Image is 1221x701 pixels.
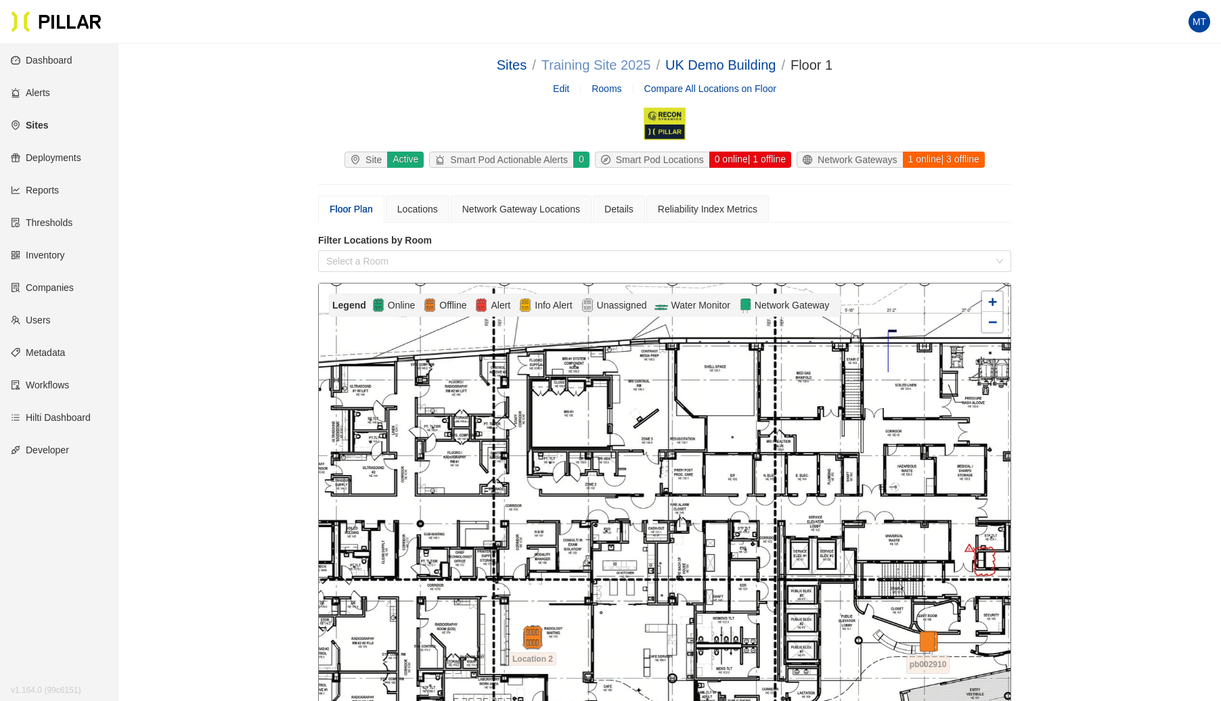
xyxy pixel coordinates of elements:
span: Unassigned [594,298,650,313]
div: Active [386,152,424,168]
span: − [988,313,997,330]
label: Filter Locations by Room [318,233,1011,248]
a: UK Demo Building [665,58,776,72]
div: Location 2 [509,625,556,650]
div: Network Gateways [797,152,902,167]
a: Compare All Locations on Floor [644,83,776,94]
a: solutionCompanies [11,282,74,293]
img: Unassigned [581,297,594,313]
a: auditWorkflows [11,380,69,390]
span: MT [1193,11,1206,32]
div: 0 [573,152,590,168]
span: Alert [488,298,513,313]
a: exceptionThresholds [11,217,72,228]
div: Smart Pod Actionable Alerts [430,152,573,167]
a: Sites [497,58,527,72]
div: Legend [332,298,372,313]
img: Pillar Technologies [11,11,102,32]
div: Details [604,202,634,217]
span: compass [601,155,616,164]
span: Floor 1 [791,58,832,72]
span: Water Monitor [668,298,732,313]
div: Reliability Index Metrics [658,202,757,217]
span: / [781,58,785,72]
a: tagMetadata [11,347,65,358]
div: pb002910 [904,631,952,639]
a: Edit [553,81,569,96]
span: + [988,293,997,310]
a: qrcodeInventory [11,250,65,261]
span: global [803,155,818,164]
img: pod-offline.df94d192.svg [520,625,545,650]
a: Training Site 2025 [541,58,651,72]
a: Zoom out [982,312,1002,332]
div: Smart Pod Locations [596,152,709,167]
img: Offline [423,297,437,313]
span: / [532,58,536,72]
img: Flow-Monitor [654,297,668,313]
a: barsHilti Dashboard [11,412,91,423]
img: Alert [518,297,532,313]
span: Info Alert [532,298,575,313]
img: Network Gateway [738,297,752,313]
span: Network Gateway [752,298,832,313]
a: apiDeveloper [11,445,69,455]
span: Location 2 [509,652,556,666]
div: Site [345,152,387,167]
a: giftDeployments [11,152,81,163]
a: dashboardDashboard [11,55,72,66]
img: Online [372,297,385,313]
span: environment [351,155,365,164]
img: Recon Pillar Construction [642,107,686,141]
a: line-chartReports [11,185,59,196]
span: Online [385,298,418,313]
span: Offline [437,298,469,313]
img: Alert [474,297,488,313]
a: alertAlerts [11,87,50,98]
div: Floor Plan [330,202,373,217]
div: Locations [397,202,438,217]
div: 0 online | 1 offline [709,152,791,168]
img: gateway-offline.d96533cd.svg [916,631,940,655]
span: alert [435,155,450,164]
a: teamUsers [11,315,51,325]
a: Rooms [592,83,621,94]
a: Zoom in [982,292,1002,312]
div: Network Gateway Locations [462,202,580,217]
div: 1 online | 3 offline [902,152,985,168]
span: / [656,58,660,72]
a: environmentSites [11,120,48,131]
a: alertSmart Pod Actionable Alerts0 [426,152,592,168]
span: pb002910 [906,655,950,674]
